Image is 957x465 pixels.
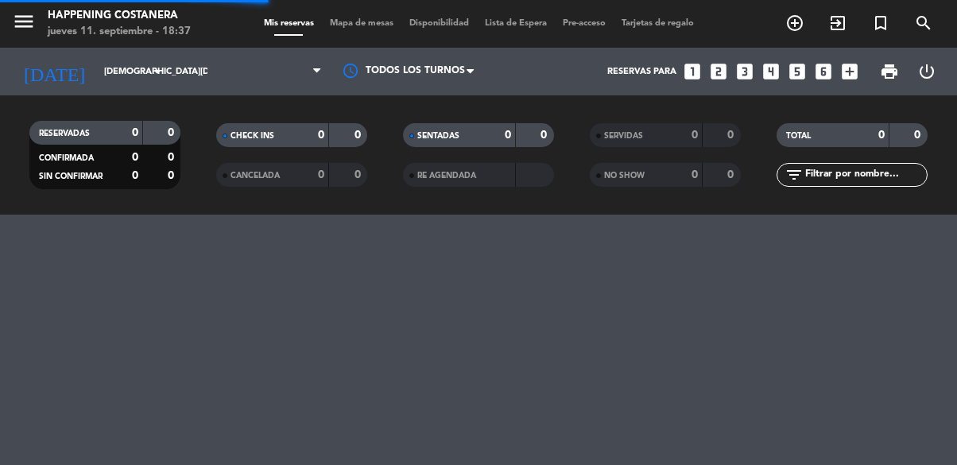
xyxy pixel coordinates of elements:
i: add_circle_outline [785,14,804,33]
strong: 0 [132,170,138,181]
span: TOTAL [786,132,811,140]
span: Tarjetas de regalo [614,19,702,28]
strong: 0 [132,152,138,163]
span: Pre-acceso [555,19,614,28]
strong: 0 [692,130,698,141]
span: Mis reservas [256,19,322,28]
div: LOG OUT [908,48,945,95]
i: looks_5 [787,61,808,82]
span: CHECK INS [231,132,274,140]
i: exit_to_app [828,14,847,33]
button: menu [12,10,36,39]
strong: 0 [505,130,511,141]
i: add_box [839,61,860,82]
i: arrow_drop_down [148,62,167,81]
span: CONFIRMADA [39,154,94,162]
span: Disponibilidad [401,19,477,28]
strong: 0 [318,130,324,141]
span: CANCELADA [231,172,280,180]
div: jueves 11. septiembre - 18:37 [48,24,191,40]
input: Filtrar por nombre... [804,166,927,184]
i: power_settings_new [917,62,936,81]
span: SENTADAS [417,132,459,140]
i: looks_one [682,61,703,82]
span: RESERVADAS [39,130,90,138]
div: Happening Costanera [48,8,191,24]
span: RE AGENDADA [417,172,476,180]
span: Mapa de mesas [322,19,401,28]
span: SIN CONFIRMAR [39,172,103,180]
span: Lista de Espera [477,19,555,28]
strong: 0 [914,130,924,141]
strong: 0 [540,130,550,141]
span: Reservas para [607,67,676,77]
strong: 0 [168,152,177,163]
i: menu [12,10,36,33]
i: turned_in_not [871,14,890,33]
i: looks_6 [813,61,834,82]
i: looks_4 [761,61,781,82]
strong: 0 [727,130,737,141]
strong: 0 [727,169,737,180]
span: print [880,62,899,81]
i: filter_list [785,165,804,184]
strong: 0 [355,169,364,180]
i: looks_3 [734,61,755,82]
i: [DATE] [12,54,96,89]
i: search [914,14,933,33]
strong: 0 [692,169,698,180]
strong: 0 [318,169,324,180]
span: NO SHOW [604,172,645,180]
strong: 0 [355,130,364,141]
strong: 0 [132,127,138,138]
strong: 0 [168,170,177,181]
i: looks_two [708,61,729,82]
strong: 0 [878,130,885,141]
span: SERVIDAS [604,132,643,140]
strong: 0 [168,127,177,138]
